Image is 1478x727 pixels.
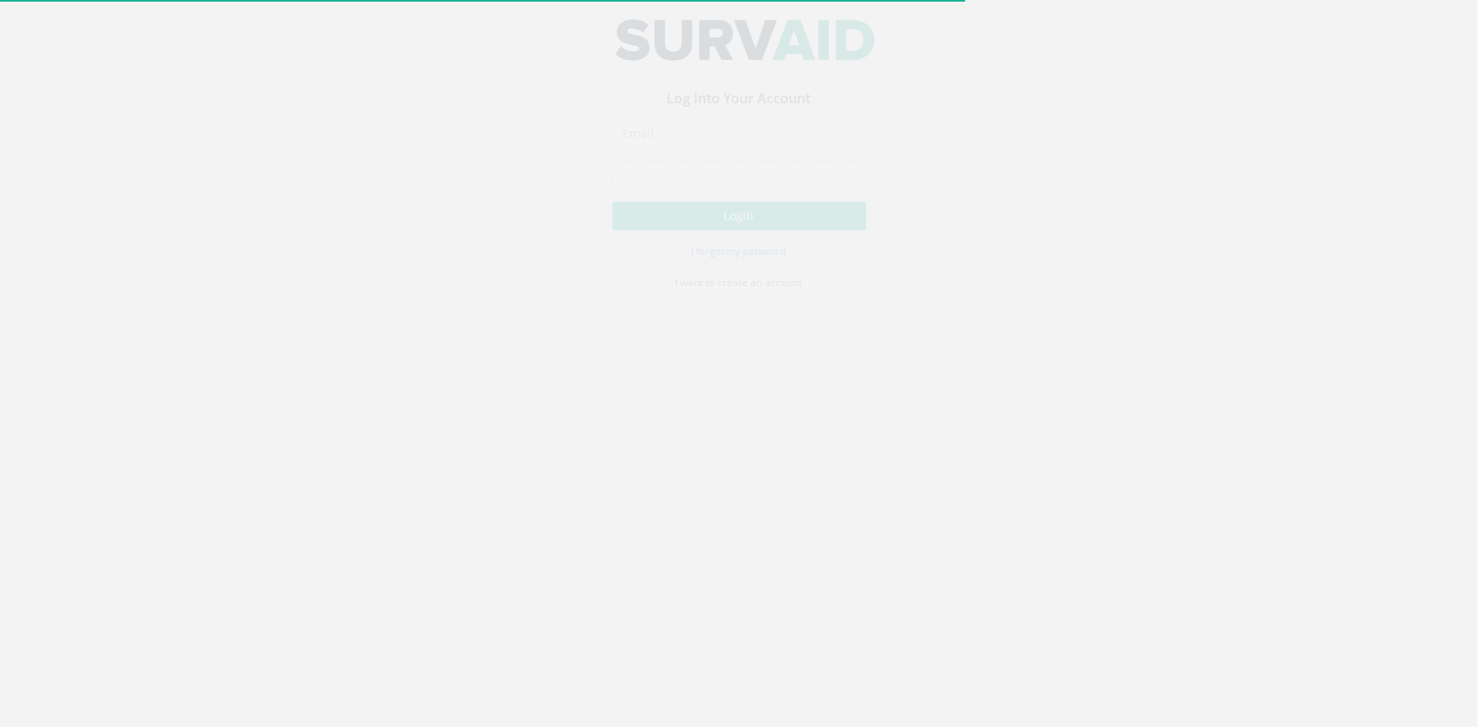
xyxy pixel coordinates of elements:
input: Email [612,134,866,162]
a: I want to create an account [612,285,866,311]
a: I forgot my password [692,258,787,273]
button: Login [612,217,866,245]
h3: Log Into Your Account [612,107,866,122]
small: I forgot my password [692,260,787,273]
